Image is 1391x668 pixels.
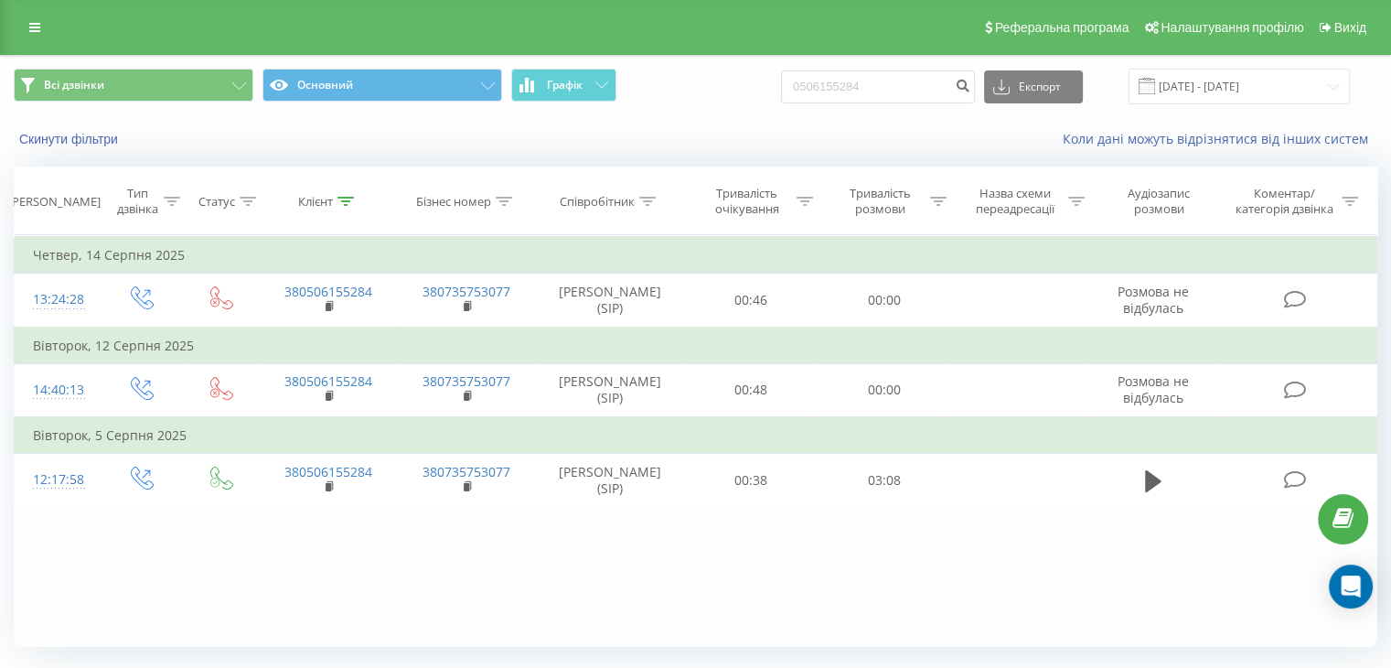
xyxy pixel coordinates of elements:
a: 380506155284 [284,372,372,390]
td: 03:08 [818,454,950,507]
button: Скинути фільтри [14,131,127,147]
div: [PERSON_NAME] [8,194,101,210]
div: Назва схеми переадресації [968,186,1064,217]
input: Пошук за номером [781,70,975,103]
td: [PERSON_NAME] (SIP) [536,274,685,328]
div: Тривалість розмови [834,186,926,217]
span: Налаштування профілю [1161,20,1303,35]
div: Бізнес номер [416,194,491,210]
button: Графік [511,69,616,102]
td: 00:00 [818,274,950,328]
td: 00:38 [685,454,818,507]
span: Графік [547,79,583,92]
a: Коли дані можуть відрізнятися вiд інших систем [1063,130,1377,147]
div: Коментар/категорія дзвінка [1230,186,1337,217]
span: Всі дзвінки [44,78,104,92]
td: [PERSON_NAME] (SIP) [536,454,685,507]
div: 12:17:58 [33,462,81,498]
a: 380735753077 [423,372,510,390]
a: 380506155284 [284,283,372,300]
td: Вівторок, 5 Серпня 2025 [15,417,1377,454]
div: 14:40:13 [33,372,81,408]
td: 00:48 [685,363,818,417]
div: 13:24:28 [33,282,81,318]
td: 00:46 [685,274,818,328]
div: Аудіозапис розмови [1106,186,1213,217]
span: Розмова не відбулась [1118,372,1189,406]
a: 380735753077 [423,463,510,480]
button: Всі дзвінки [14,69,253,102]
td: Вівторок, 12 Серпня 2025 [15,328,1377,364]
div: Тривалість очікування [701,186,793,217]
td: [PERSON_NAME] (SIP) [536,363,685,417]
div: Open Intercom Messenger [1329,565,1373,609]
div: Тип дзвінка [115,186,158,217]
div: Клієнт [298,194,333,210]
button: Експорт [984,70,1083,103]
span: Реферальна програма [995,20,1129,35]
span: Вихід [1334,20,1366,35]
button: Основний [262,69,502,102]
td: Четвер, 14 Серпня 2025 [15,237,1377,274]
span: Розмова не відбулась [1118,283,1189,317]
td: 00:00 [818,363,950,417]
div: Статус [198,194,235,210]
a: 380735753077 [423,283,510,300]
a: 380506155284 [284,463,372,480]
div: Співробітник [560,194,635,210]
